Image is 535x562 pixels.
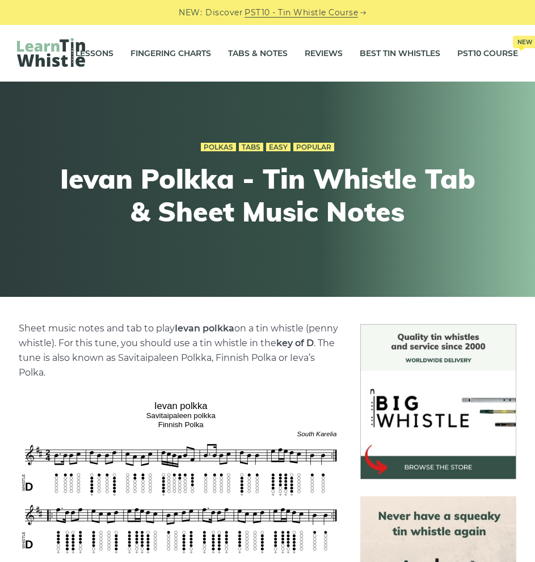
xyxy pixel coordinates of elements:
strong: Ievan polkka [175,323,234,334]
img: LearnTinWhistle.com [17,38,85,67]
p: Sheet music notes and tab to play on a tin whistle (penny whistle). For this tune, you should use... [19,321,343,380]
a: PST10 CourseNew [457,39,518,67]
a: Easy [266,143,290,152]
a: Popular [293,143,334,152]
a: Fingering Charts [130,39,211,67]
h1: Ievan Polkka - Tin Whistle Tab & Sheet Music Notes [59,163,477,228]
a: Best Tin Whistles [360,39,440,67]
a: Lessons [75,39,113,67]
a: Tabs [239,143,263,152]
a: Polkas [201,143,236,152]
a: Reviews [305,39,343,67]
img: Ievan polkka Tin Whistle Tabs & Sheet Music [19,397,343,556]
strong: key of D [276,338,314,348]
img: BigWhistle Tin Whistle Store [360,324,516,479]
a: Tabs & Notes [228,39,288,67]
